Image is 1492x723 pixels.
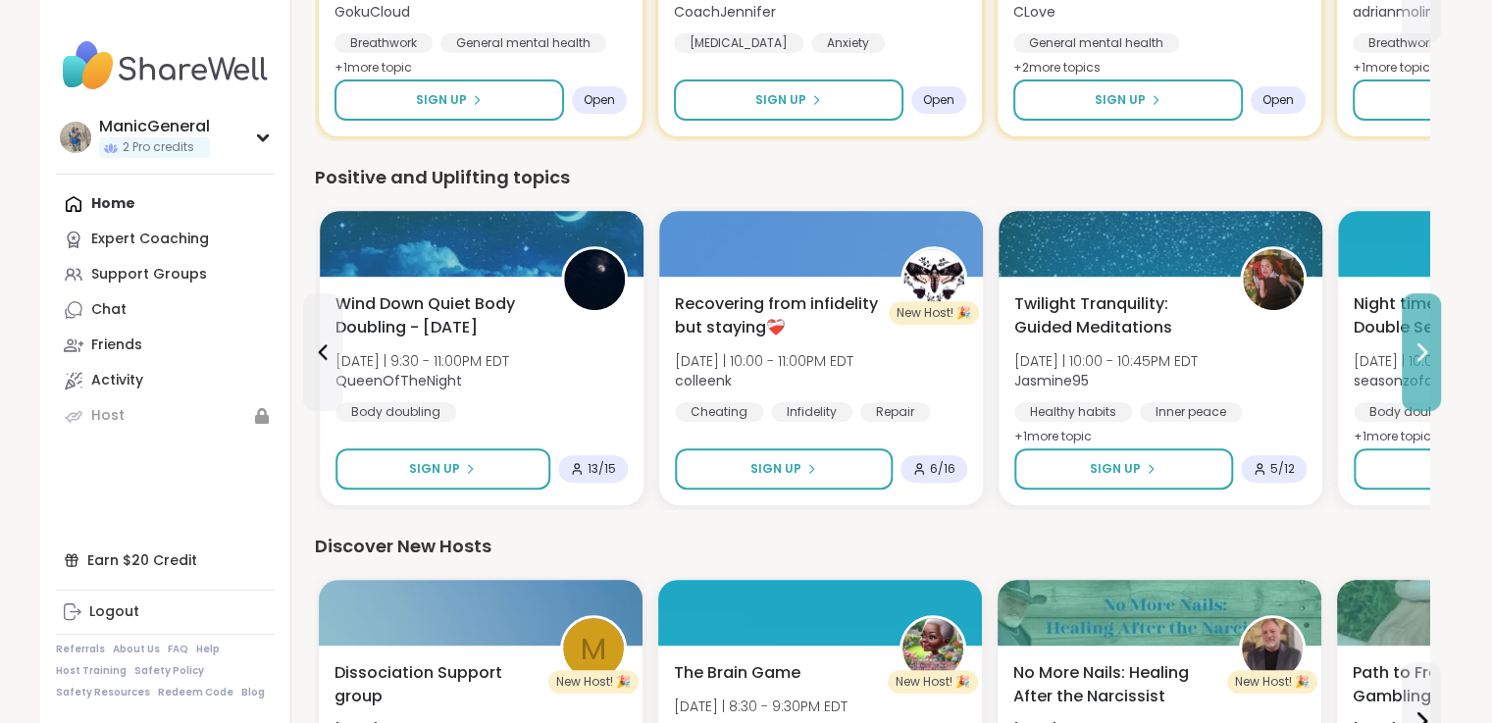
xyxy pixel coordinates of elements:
[91,371,143,390] div: Activity
[91,300,127,320] div: Chat
[1242,618,1303,679] img: johndukejr
[56,257,275,292] a: Support Groups
[91,336,142,355] div: Friends
[134,664,204,678] a: Safety Policy
[888,670,978,694] div: New Host! 🎉
[1140,402,1242,422] div: Inner peace
[409,460,460,478] span: Sign Up
[1353,2,1443,22] b: adrianmolina
[241,686,265,699] a: Blog
[56,594,275,630] a: Logout
[113,643,160,656] a: About Us
[1014,402,1132,422] div: Healthy habits
[1354,371,1453,390] b: seasonzofapril
[1227,670,1317,694] div: New Host! 🎉
[335,371,462,390] b: QueenOfTheNight
[1354,402,1474,422] div: Body doubling
[91,230,209,249] div: Expert Coaching
[564,249,625,310] img: QueenOfTheNight
[1090,460,1141,478] span: Sign Up
[1270,461,1295,477] span: 5 / 12
[1353,33,1451,53] div: Breathwork
[56,664,127,678] a: Host Training
[675,351,853,371] span: [DATE] | 10:00 - 11:00PM EDT
[158,686,233,699] a: Redeem Code
[674,661,800,685] span: The Brain Game
[56,292,275,328] a: Chat
[750,460,801,478] span: Sign Up
[581,626,606,672] span: M
[1014,292,1218,339] span: Twilight Tranquility: Guided Meditations
[755,91,806,109] span: Sign Up
[440,33,606,53] div: General mental health
[91,265,207,284] div: Support Groups
[91,406,125,426] div: Host
[1013,79,1243,121] button: Sign Up
[674,697,848,716] span: [DATE] | 8:30 - 9:30PM EDT
[674,79,903,121] button: Sign Up
[674,2,776,22] b: CoachJennifer
[675,448,893,490] button: Sign Up
[1014,371,1089,390] b: Jasmine95
[674,33,803,53] div: [MEDICAL_DATA]
[56,222,275,257] a: Expert Coaching
[1262,92,1294,108] span: Open
[923,92,954,108] span: Open
[860,402,930,422] div: Repair
[902,618,963,679] img: nanny
[1095,91,1146,109] span: Sign Up
[584,92,615,108] span: Open
[315,164,1429,191] div: Positive and Uplifting topics
[168,643,188,656] a: FAQ
[89,602,139,622] div: Logout
[889,301,979,325] div: New Host! 🎉
[196,643,220,656] a: Help
[56,328,275,363] a: Friends
[675,371,732,390] b: colleenk
[334,661,539,708] span: Dissociation Support group
[315,533,1429,560] div: Discover New Hosts
[123,139,194,156] span: 2 Pro credits
[56,643,105,656] a: Referrals
[56,686,150,699] a: Safety Resources
[903,249,964,310] img: colleenk
[60,122,91,153] img: ManicGeneral
[56,398,275,434] a: Host
[335,448,550,490] button: Sign Up
[335,351,509,371] span: [DATE] | 9:30 - 11:00PM EDT
[1014,448,1233,490] button: Sign Up
[588,461,616,477] span: 13 / 15
[99,116,210,137] div: ManicGeneral
[334,2,410,22] b: GokuCloud
[416,91,467,109] span: Sign Up
[56,31,275,100] img: ShareWell Nav Logo
[771,402,852,422] div: Infidelity
[1013,2,1055,22] b: CLove
[335,292,540,339] span: Wind Down Quiet Body Doubling - [DATE]
[334,79,564,121] button: Sign Up
[334,33,433,53] div: Breathwork
[811,33,885,53] div: Anxiety
[335,402,456,422] div: Body doubling
[930,461,955,477] span: 6 / 16
[1013,661,1217,708] span: No More Nails: Healing After the Narcissist
[1243,249,1304,310] img: Jasmine95
[548,670,639,694] div: New Host! 🎉
[56,542,275,578] div: Earn $20 Credit
[675,402,763,422] div: Cheating
[56,363,275,398] a: Activity
[675,292,879,339] span: Recovering from infidelity but staying❤️‍🩹
[1014,351,1198,371] span: [DATE] | 10:00 - 10:45PM EDT
[1013,33,1179,53] div: General mental health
